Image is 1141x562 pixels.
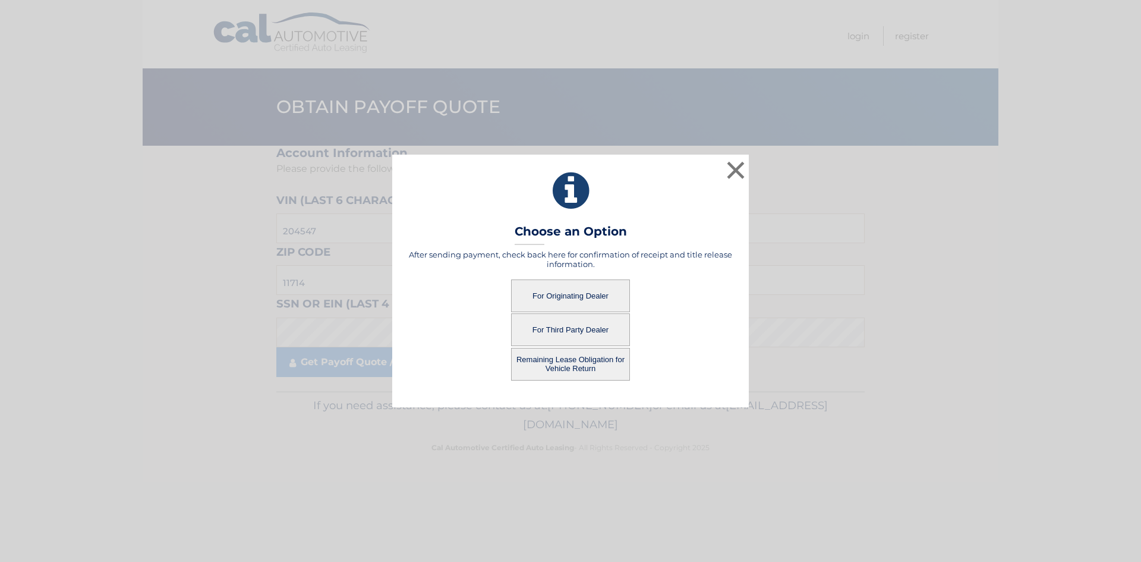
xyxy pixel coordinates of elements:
[724,158,748,182] button: ×
[511,348,630,381] button: Remaining Lease Obligation for Vehicle Return
[511,313,630,346] button: For Third Party Dealer
[407,250,734,269] h5: After sending payment, check back here for confirmation of receipt and title release information.
[515,224,627,245] h3: Choose an Option
[511,280,630,312] button: For Originating Dealer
